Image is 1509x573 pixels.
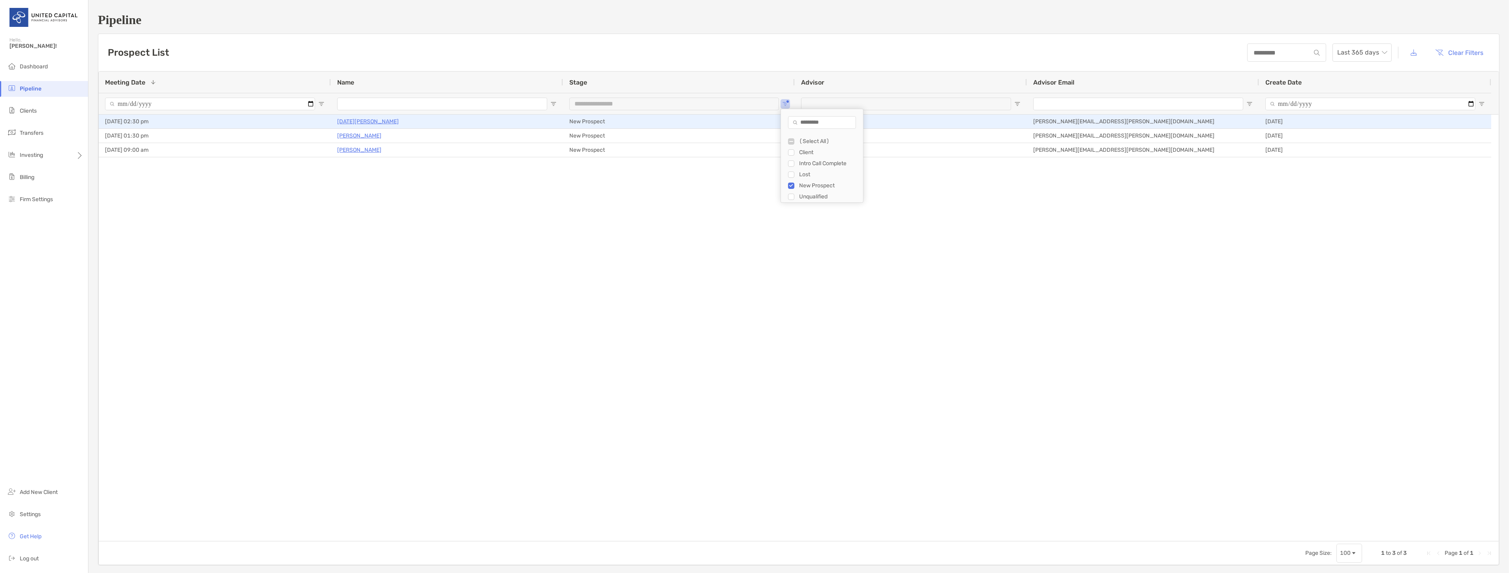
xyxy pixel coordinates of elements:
[7,194,17,204] img: firm-settings icon
[1397,550,1402,556] span: of
[1479,101,1485,107] button: Open Filter Menu
[1027,143,1259,157] div: [PERSON_NAME][EMAIL_ADDRESS][PERSON_NAME][DOMAIN_NAME]
[801,79,824,86] span: Advisor
[788,116,856,129] input: Search filter values
[1470,550,1473,556] span: 1
[799,149,858,156] div: Client
[1337,44,1387,61] span: Last 365 days
[105,79,145,86] span: Meeting Date
[337,98,547,110] input: Name Filter Input
[20,107,37,114] span: Clients
[108,47,169,58] h3: Prospect List
[20,511,41,518] span: Settings
[563,129,795,143] div: New Prospect
[7,150,17,159] img: investing icon
[563,115,795,128] div: New Prospect
[99,115,331,128] div: [DATE] 02:30 pm
[550,101,557,107] button: Open Filter Menu
[7,553,17,563] img: logout icon
[9,43,83,49] span: [PERSON_NAME]!
[1265,98,1475,110] input: Create Date Filter Input
[795,115,1027,128] div: [PERSON_NAME], CFP®
[799,160,858,167] div: Intro Call Complete
[1014,101,1021,107] button: Open Filter Menu
[1477,550,1483,556] div: Next Page
[799,182,858,189] div: New Prospect
[563,143,795,157] div: New Prospect
[1305,550,1332,556] div: Page Size:
[1265,79,1302,86] span: Create Date
[1426,550,1432,556] div: First Page
[1259,143,1491,157] div: [DATE]
[337,145,381,155] a: [PERSON_NAME]
[1033,79,1074,86] span: Advisor Email
[1246,101,1253,107] button: Open Filter Menu
[1314,50,1320,56] img: input icon
[20,63,48,70] span: Dashboard
[20,130,43,136] span: Transfers
[1259,115,1491,128] div: [DATE]
[1027,129,1259,143] div: [PERSON_NAME][EMAIL_ADDRESS][PERSON_NAME][DOMAIN_NAME]
[99,143,331,157] div: [DATE] 09:00 am
[20,555,39,562] span: Log out
[20,152,43,158] span: Investing
[9,3,79,32] img: United Capital Logo
[1386,550,1391,556] span: to
[20,489,58,496] span: Add New Client
[799,193,858,200] div: Unqualified
[98,13,1500,27] h1: Pipeline
[1486,550,1492,556] div: Last Page
[337,79,354,86] span: Name
[7,172,17,181] img: billing icon
[569,79,587,86] span: Stage
[1259,129,1491,143] div: [DATE]
[337,131,381,141] a: [PERSON_NAME]
[799,171,858,178] div: Lost
[1027,115,1259,128] div: [PERSON_NAME][EMAIL_ADDRESS][PERSON_NAME][DOMAIN_NAME]
[7,487,17,496] img: add_new_client icon
[1336,544,1362,563] div: Page Size
[7,61,17,71] img: dashboard icon
[318,101,325,107] button: Open Filter Menu
[1430,44,1490,61] button: Clear Filters
[781,136,863,202] div: Filter List
[7,83,17,93] img: pipeline icon
[20,533,41,540] span: Get Help
[7,509,17,518] img: settings icon
[1340,550,1351,556] div: 100
[782,101,788,107] button: Open Filter Menu
[7,106,17,115] img: clients icon
[105,98,315,110] input: Meeting Date Filter Input
[795,143,1027,157] div: [PERSON_NAME], CFP®
[1033,98,1243,110] input: Advisor Email Filter Input
[1381,550,1385,556] span: 1
[1435,550,1441,556] div: Previous Page
[799,138,858,145] div: (Select All)
[1464,550,1469,556] span: of
[7,128,17,137] img: transfers icon
[337,117,399,126] a: [DATE][PERSON_NAME]
[20,174,34,181] span: Billing
[781,109,863,203] div: Column Filter
[20,196,53,203] span: Firm Settings
[1403,550,1407,556] span: 3
[7,531,17,541] img: get-help icon
[20,85,41,92] span: Pipeline
[1459,550,1462,556] span: 1
[1392,550,1396,556] span: 3
[99,129,331,143] div: [DATE] 01:30 pm
[1445,550,1458,556] span: Page
[795,129,1027,143] div: [PERSON_NAME], CFP®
